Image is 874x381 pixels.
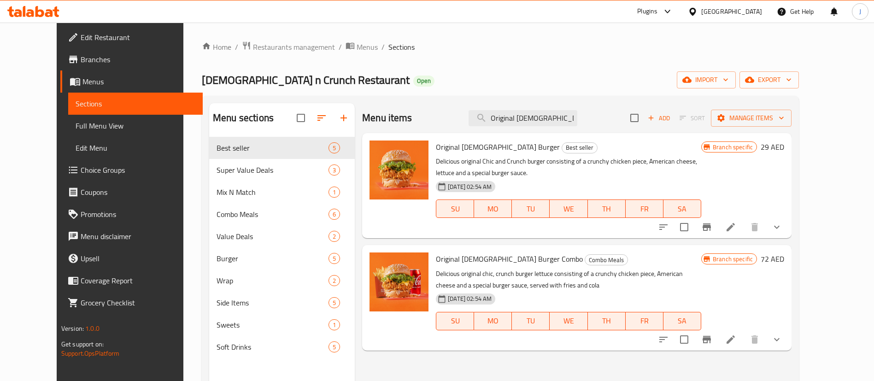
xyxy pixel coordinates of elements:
span: Coupons [81,187,195,198]
div: Combo Meals6 [209,203,355,225]
a: Branches [60,48,203,70]
button: Add [644,111,674,125]
span: 5 [329,299,340,307]
input: search [469,110,577,126]
svg: Show Choices [771,334,782,345]
span: TH [592,202,622,216]
span: TU [516,314,546,328]
h2: Menu items [362,111,412,125]
span: MO [478,314,508,328]
span: WE [553,202,584,216]
span: 1 [329,321,340,329]
span: Value Deals [217,231,328,242]
div: Wrap [217,275,328,286]
span: TU [516,202,546,216]
span: SU [440,314,470,328]
span: Restaurants management [253,41,335,53]
button: show more [766,216,788,238]
span: FR [629,314,660,328]
p: Delicious original chic, crunch burger lettuce consisting of a crunchy chicken piece, American ch... [436,268,701,291]
span: 2 [329,276,340,285]
button: SA [663,312,701,330]
span: Sections [388,41,415,53]
button: TH [588,199,626,218]
span: Choice Groups [81,164,195,176]
a: Menus [346,41,378,53]
div: items [328,275,340,286]
div: Value Deals2 [209,225,355,247]
div: Super Value Deals3 [209,159,355,181]
span: SA [667,314,698,328]
img: Original Chick Burger [370,141,428,199]
button: sort-choices [652,216,675,238]
span: Grocery Checklist [81,297,195,308]
a: Choice Groups [60,159,203,181]
span: 5 [329,254,340,263]
button: Branch-specific-item [696,328,718,351]
h6: 29 AED [761,141,784,153]
img: Original Chick Burger Combo [370,252,428,311]
button: WE [550,199,587,218]
button: MO [474,199,512,218]
span: 1.0.0 [85,322,100,334]
span: Sweets [217,319,328,330]
button: Add section [333,107,355,129]
a: Menu disclaimer [60,225,203,247]
span: 3 [329,166,340,175]
button: FR [626,312,663,330]
span: TH [592,314,622,328]
button: TH [588,312,626,330]
span: Sort sections [311,107,333,129]
span: Sections [76,98,195,109]
span: SA [667,202,698,216]
nav: Menu sections [209,133,355,362]
div: items [328,164,340,176]
a: Grocery Checklist [60,292,203,314]
li: / [235,41,238,53]
div: items [328,187,340,198]
div: items [328,341,340,352]
nav: breadcrumb [202,41,799,53]
button: show more [766,328,788,351]
span: Add item [644,111,674,125]
h2: Menu sections [213,111,274,125]
span: Menus [357,41,378,53]
span: Original [DEMOGRAPHIC_DATA] Burger Combo [436,252,583,266]
span: Select section first [674,111,711,125]
span: 5 [329,144,340,152]
div: Plugins [637,6,657,17]
a: Restaurants management [242,41,335,53]
span: Get support on: [61,338,104,350]
button: WE [550,312,587,330]
span: SU [440,202,470,216]
a: Menus [60,70,203,93]
button: delete [744,216,766,238]
button: FR [626,199,663,218]
button: SU [436,312,474,330]
span: [DEMOGRAPHIC_DATA] n Crunch Restaurant [202,70,410,90]
div: items [328,142,340,153]
span: Branch specific [709,143,757,152]
a: Edit menu item [725,222,736,233]
span: 6 [329,210,340,219]
button: import [677,71,736,88]
button: sort-choices [652,328,675,351]
span: Manage items [718,112,784,124]
span: WE [553,314,584,328]
span: Combo Meals [217,209,328,220]
button: TU [512,312,550,330]
span: Menus [82,76,195,87]
button: delete [744,328,766,351]
span: Mix N Match [217,187,328,198]
div: Burger [217,253,328,264]
a: Edit menu item [725,334,736,345]
a: Promotions [60,203,203,225]
a: Coupons [60,181,203,203]
svg: Show Choices [771,222,782,233]
div: Super Value Deals [217,164,328,176]
span: [DATE] 02:54 AM [444,294,495,303]
span: Menu disclaimer [81,231,195,242]
p: Delicious original Chic and Crunch burger consisting of a crunchy chicken piece, American cheese,... [436,156,701,179]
